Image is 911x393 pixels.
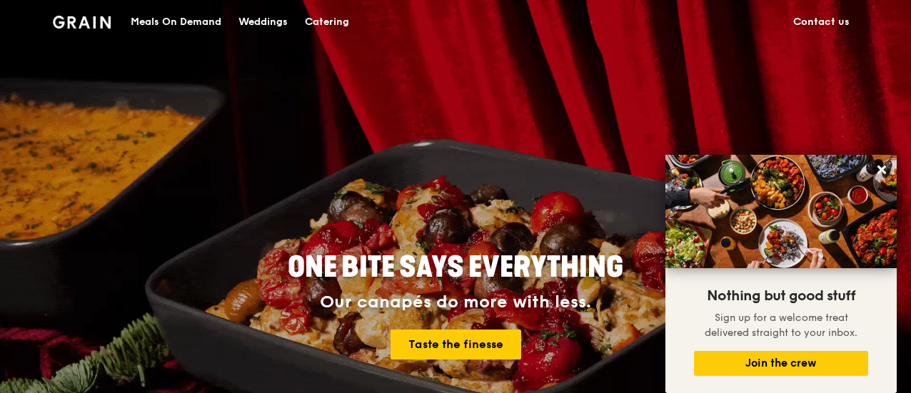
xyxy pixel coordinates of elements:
button: Join the crew [694,351,868,376]
div: Weddings [238,1,288,44]
div: Meals On Demand [131,1,221,44]
a: Catering [296,1,358,44]
a: Weddings [230,1,296,44]
div: Catering [305,1,349,44]
img: Grain [53,16,111,29]
div: Our canapés do more with less. [198,292,713,312]
span: Nothing but good stuff [707,287,855,305]
span: ONE BITE SAYS EVERYTHING [288,250,623,285]
span: Sign up for a welcome treat delivered straight to your inbox. [705,312,857,339]
a: Contact us [785,1,858,44]
button: Close [870,158,893,181]
img: DSC07876-Edit02-Large.jpeg [665,155,897,268]
a: Taste the finesse [391,330,521,359]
